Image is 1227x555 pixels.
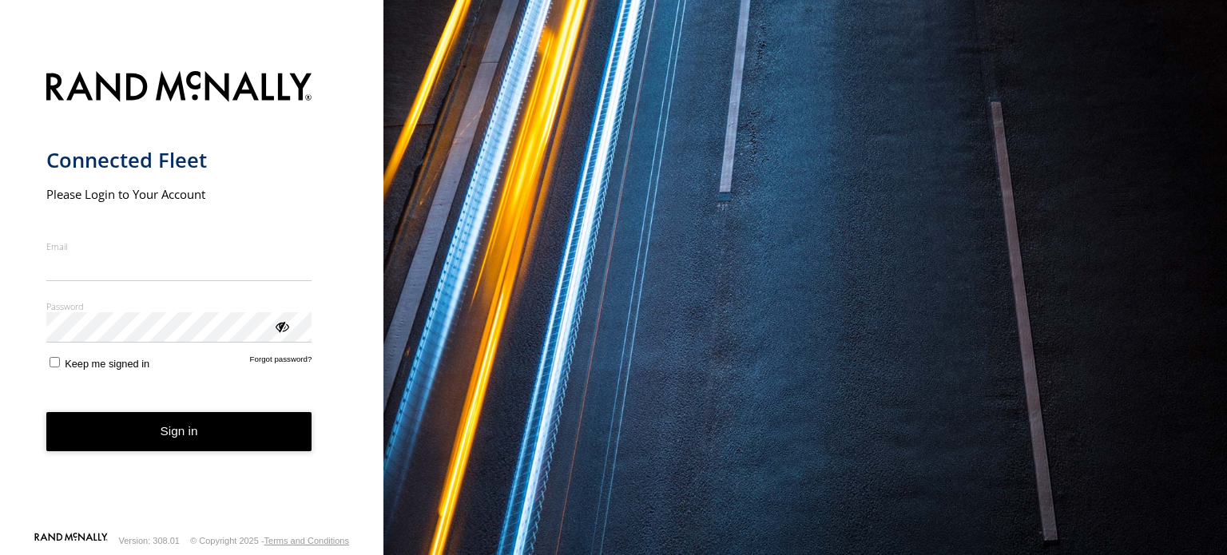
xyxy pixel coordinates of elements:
a: Terms and Conditions [264,536,349,545]
div: ViewPassword [273,318,289,334]
a: Forgot password? [250,355,312,370]
input: Keep me signed in [50,357,60,367]
label: Email [46,240,312,252]
h1: Connected Fleet [46,147,312,173]
div: © Copyright 2025 - [190,536,349,545]
button: Sign in [46,412,312,451]
div: Version: 308.01 [119,536,180,545]
h2: Please Login to Your Account [46,186,312,202]
span: Keep me signed in [65,358,149,370]
label: Password [46,300,312,312]
form: main [46,61,338,531]
a: Visit our Website [34,533,108,549]
img: Rand McNally [46,68,312,109]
